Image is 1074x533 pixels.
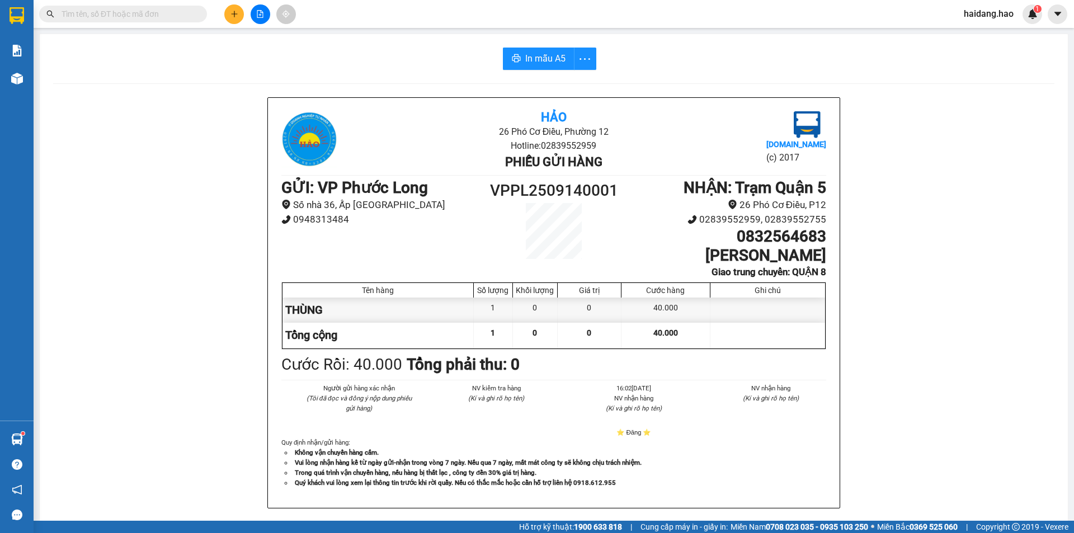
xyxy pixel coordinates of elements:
[877,521,958,533] span: Miền Bắc
[491,328,495,337] span: 1
[282,10,290,18] span: aim
[574,48,596,70] button: more
[12,484,22,495] span: notification
[512,54,521,64] span: printer
[525,51,566,65] span: In mẫu A5
[712,266,826,277] b: Giao trung chuyển: QUẬN 8
[574,522,622,531] strong: 1900 633 818
[503,48,574,70] button: printerIn mẫu A5
[731,521,868,533] span: Miền Nam
[653,328,678,337] span: 40.000
[224,4,244,24] button: plus
[871,525,874,529] span: ⚪️
[1012,523,1020,531] span: copyright
[578,393,689,403] li: NV nhận hàng
[587,328,591,337] span: 0
[304,383,414,393] li: Người gửi hàng xác nhận
[505,155,602,169] b: Phiếu gửi hàng
[630,521,632,533] span: |
[12,459,22,470] span: question-circle
[622,212,826,227] li: 02839552959, 02839552755
[307,394,412,412] i: (Tôi đã đọc và đồng ý nộp dung phiếu gửi hàng)
[281,212,486,227] li: 0948313484
[743,394,799,402] i: (Kí và ghi rõ họ tên)
[640,521,728,533] span: Cung cấp máy in - giấy in:
[794,111,821,138] img: logo.jpg
[766,522,868,531] strong: 0708 023 035 - 0935 103 250
[516,286,554,295] div: Khối lượng
[910,522,958,531] strong: 0369 525 060
[282,298,474,323] div: THÙNG
[966,521,968,533] span: |
[11,433,23,445] img: warehouse-icon
[684,178,826,197] b: NHẬN : Trạm Quận 5
[11,45,23,56] img: solution-icon
[1035,5,1039,13] span: 1
[541,110,567,124] b: Hảo
[281,178,428,197] b: GỬI : VP Phước Long
[606,404,662,412] i: (Kí và ghi rõ họ tên)
[11,73,23,84] img: warehouse-icon
[477,286,510,295] div: Số lượng
[622,227,826,246] h1: 0832564683
[230,10,238,18] span: plus
[281,200,291,209] span: environment
[513,298,558,323] div: 0
[1048,4,1067,24] button: caret-down
[486,178,622,203] h1: VPPL2509140001
[558,298,621,323] div: 0
[441,383,552,393] li: NV kiểm tra hàng
[468,394,524,402] i: (Kí và ghi rõ họ tên)
[728,200,737,209] span: environment
[285,328,337,342] span: Tổng cộng
[295,469,536,477] strong: Trong quá trình vận chuyển hàng, nếu hàng bị thất lạc , công ty đền 30% giá trị hàng.
[281,215,291,224] span: phone
[62,8,194,20] input: Tìm tên, số ĐT hoặc mã đơn
[574,52,596,66] span: more
[281,197,486,213] li: Số nhà 36, Ấp [GEOGRAPHIC_DATA]
[372,139,735,153] li: Hotline: 02839552959
[372,125,735,139] li: 26 Phó Cơ Điều, Phường 12
[281,352,402,377] div: Cước Rồi : 40.000
[295,449,379,456] strong: Không vận chuyển hàng cấm.
[955,7,1023,21] span: haidang.hao
[533,328,537,337] span: 0
[10,7,24,24] img: logo-vxr
[687,215,697,224] span: phone
[519,521,622,533] span: Hỗ trợ kỹ thuật:
[256,10,264,18] span: file-add
[578,427,689,437] li: ⭐ Đăng ⭐
[46,10,54,18] span: search
[713,286,822,295] div: Ghi chú
[285,286,470,295] div: Tên hàng
[624,286,707,295] div: Cước hàng
[12,510,22,520] span: message
[1028,9,1038,19] img: icon-new-feature
[21,432,25,435] sup: 1
[295,479,616,487] strong: Quý khách vui lòng xem lại thông tin trước khi rời quầy. Nếu có thắc mắc hoặc cần hỗ trợ liên hệ ...
[251,4,270,24] button: file-add
[1034,5,1042,13] sup: 1
[621,298,710,323] div: 40.000
[578,383,689,393] li: 16:02[DATE]
[295,459,642,466] strong: Vui lòng nhận hàng kể từ ngày gửi-nhận trong vòng 7 ngày. Nếu qua 7 ngày, mất mát công ty sẽ khôn...
[281,111,337,167] img: logo.jpg
[407,355,520,374] b: Tổng phải thu: 0
[474,298,513,323] div: 1
[766,150,826,164] li: (c) 2017
[560,286,618,295] div: Giá trị
[766,140,826,149] b: [DOMAIN_NAME]
[1053,9,1063,19] span: caret-down
[622,246,826,265] h1: [PERSON_NAME]
[716,383,827,393] li: NV nhận hàng
[276,4,296,24] button: aim
[281,437,826,488] div: Quy định nhận/gửi hàng :
[622,197,826,213] li: 26 Phó Cơ Điều, P12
